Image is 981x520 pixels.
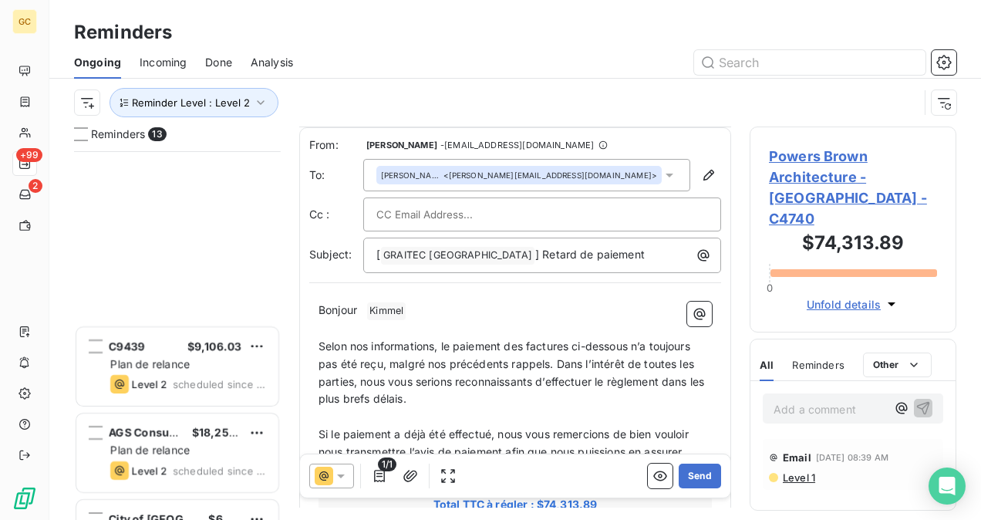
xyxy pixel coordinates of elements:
span: $9,106.03 [187,339,241,353]
span: All [760,359,774,371]
button: Other [863,353,932,377]
span: [ [376,248,380,261]
span: Kimmel [367,302,406,320]
label: Cc : [309,207,363,222]
h3: $74,313.89 [769,229,937,260]
span: Analysis [251,55,293,70]
span: Level 2 [132,378,167,390]
div: Open Intercom Messenger [929,468,966,505]
span: Incoming [140,55,187,70]
input: CC Email Address... [376,203,542,226]
div: grid [74,151,281,520]
span: 1/1 [378,458,396,471]
button: Unfold details [802,295,904,313]
span: Reminder Level : Level 2 [132,96,250,109]
div: GC [12,9,37,34]
span: 0 [767,282,773,294]
span: Reminders [91,127,145,142]
span: Done [205,55,232,70]
span: scheduled since 5 days [173,464,266,477]
input: Search [694,50,925,75]
span: [DATE] 08:39 AM [816,453,888,462]
span: Bonjour [319,303,357,316]
span: Email [783,451,811,464]
span: 13 [148,127,166,141]
span: AGS Consultant [109,426,194,439]
span: From: [309,137,363,153]
img: Logo LeanPay [12,486,37,511]
span: [PERSON_NAME] [366,140,437,150]
span: 2 [29,179,42,193]
span: +99 [16,148,42,162]
span: scheduled since 5 days [173,378,266,390]
span: Reminders [792,359,844,371]
span: $18,257.46 [192,426,252,439]
div: <[PERSON_NAME][EMAIL_ADDRESS][DOMAIN_NAME]> [381,170,657,181]
span: Level 2 [132,464,167,477]
button: Send [679,464,721,488]
span: Ongoing [74,55,121,70]
span: ] Retard de paiement [535,248,645,261]
span: - [EMAIL_ADDRESS][DOMAIN_NAME] [440,140,594,150]
span: [PERSON_NAME] [381,170,440,181]
span: Si le paiement a déjà été effectué, nous vous remercions de bien vouloir nous transmettre l’avis ... [319,427,692,476]
span: C9439 [109,339,145,353]
span: Powers Brown Architecture - [GEOGRAPHIC_DATA] - C4740 [769,146,937,229]
span: Plan de relance [110,444,190,457]
span: Plan de relance [110,357,190,370]
button: Reminder Level : Level 2 [110,88,278,117]
label: To: [309,167,363,183]
span: Total TTC à régler : $74,313.89 [321,497,710,512]
span: Subject: [309,248,352,261]
h3: Reminders [74,19,172,46]
span: Selon nos informations, le paiement des factures ci-dessous n’a toujours pas été reçu, malgré nos... [319,339,707,406]
span: GRAITEC [GEOGRAPHIC_DATA] [381,247,534,265]
span: Level 1 [781,471,815,484]
span: Unfold details [807,296,881,312]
